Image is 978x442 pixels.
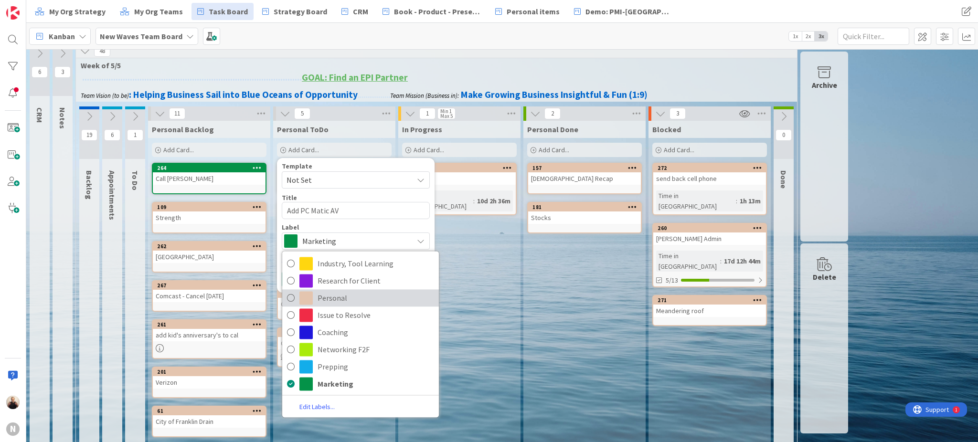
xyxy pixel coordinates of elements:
[58,107,67,129] span: Notes
[403,164,516,185] div: 182Budget
[153,368,266,389] div: 201Verizon
[153,251,266,263] div: [GEOGRAPHIC_DATA]
[153,242,266,263] div: 262[GEOGRAPHIC_DATA]
[277,125,329,134] span: Personal ToDo
[153,320,266,329] div: 261
[489,3,565,20] a: Personal items
[288,146,319,154] span: Add Card...
[653,224,766,232] div: 260
[585,6,672,17] span: Demo: PMI-[GEOGRAPHIC_DATA]
[539,146,569,154] span: Add Card...
[20,1,43,13] span: Support
[282,341,439,358] a: Networking F2F
[153,407,266,428] div: 61City of Franklin Drain
[157,165,266,171] div: 264
[789,32,802,41] span: 1x
[157,321,266,328] div: 261
[440,114,453,118] div: Max 5
[653,232,766,245] div: [PERSON_NAME] Admin
[82,72,302,83] strong: ............................................................................................
[153,211,266,224] div: Strength
[737,196,763,206] div: 1h 13m
[278,289,391,298] div: 265
[107,170,117,220] span: Appointments
[278,337,391,349] div: Cardio
[127,129,143,141] span: 1
[656,251,720,272] div: Time in [GEOGRAPHIC_DATA]
[544,108,561,119] span: 2
[394,6,481,17] span: Book - Product - Presentation
[568,3,678,20] a: Demo: PMI-[GEOGRAPHIC_DATA]
[153,203,266,224] div: 109Strength
[157,368,266,375] div: 201
[153,368,266,376] div: 201
[294,108,310,119] span: 5
[407,165,516,171] div: 182
[528,164,641,172] div: 157
[440,109,452,114] div: Min 1
[461,89,648,100] strong: Make Growing Business Insightful & Fun (1:9)
[720,256,722,266] span: :
[6,6,20,20] img: Visit kanbanzone.com
[282,255,439,272] a: Industry, Tool Learning
[282,400,352,413] a: Edit Labels...
[318,325,434,339] span: Coaching
[157,243,266,250] div: 262
[81,129,97,141] span: 19
[403,172,516,185] div: Budget
[153,320,266,341] div: 261add kid's anniversary's to cal
[153,290,266,302] div: Comcast - Cancel [DATE]
[169,108,185,119] span: 11
[528,211,641,224] div: Stocks
[282,289,439,306] a: Personal
[133,89,358,100] strong: Helping Business Sail into Blue Oceans of Opportunity
[282,224,299,231] span: Label
[104,129,120,141] span: 6
[50,4,52,11] div: 1
[318,359,434,374] span: Prepping
[130,170,140,190] span: To Do
[282,202,430,219] textarea: Add PC Matic AV
[278,328,391,349] div: 108Cardio
[658,225,766,232] div: 260
[653,164,766,185] div: 272send back cell phone
[318,256,434,271] span: Industry, Tool Learning
[414,146,444,154] span: Add Card...
[779,170,788,189] span: Done
[282,163,312,169] span: Template
[528,203,641,211] div: 181
[658,297,766,304] div: 271
[6,422,20,436] div: N
[776,129,792,141] span: 0
[656,190,736,211] div: Time in [GEOGRAPHIC_DATA]
[278,298,391,310] div: Crape - Install date? [DATE]
[406,190,473,211] div: Time in [GEOGRAPHIC_DATA]
[318,308,434,322] span: Issue to Resolve
[282,306,439,324] a: Issue to Resolve
[653,172,766,185] div: send back cell phone
[528,172,641,185] div: [DEMOGRAPHIC_DATA] Recap
[49,6,106,17] span: My Org Strategy
[54,66,71,78] span: 3
[653,296,766,317] div: 271Meandering roof
[191,3,254,20] a: Task Board
[282,193,297,202] label: Title
[419,108,436,119] span: 1
[153,242,266,251] div: 262
[157,204,266,210] div: 109
[134,6,183,17] span: My Org Teams
[812,79,837,91] div: Archive
[532,204,641,210] div: 181
[163,146,194,154] span: Add Card...
[318,342,434,357] span: Networking F2F
[336,3,374,20] a: CRM
[377,3,487,20] a: Book - Product - Presentation
[29,3,111,20] a: My Org Strategy
[815,32,828,41] span: 3x
[736,196,737,206] span: :
[653,224,766,245] div: 260[PERSON_NAME] Admin
[153,281,266,302] div: 267Comcast - Cancel [DATE]
[658,165,766,171] div: 272
[152,125,214,134] span: Personal Backlog
[652,125,681,134] span: Blocked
